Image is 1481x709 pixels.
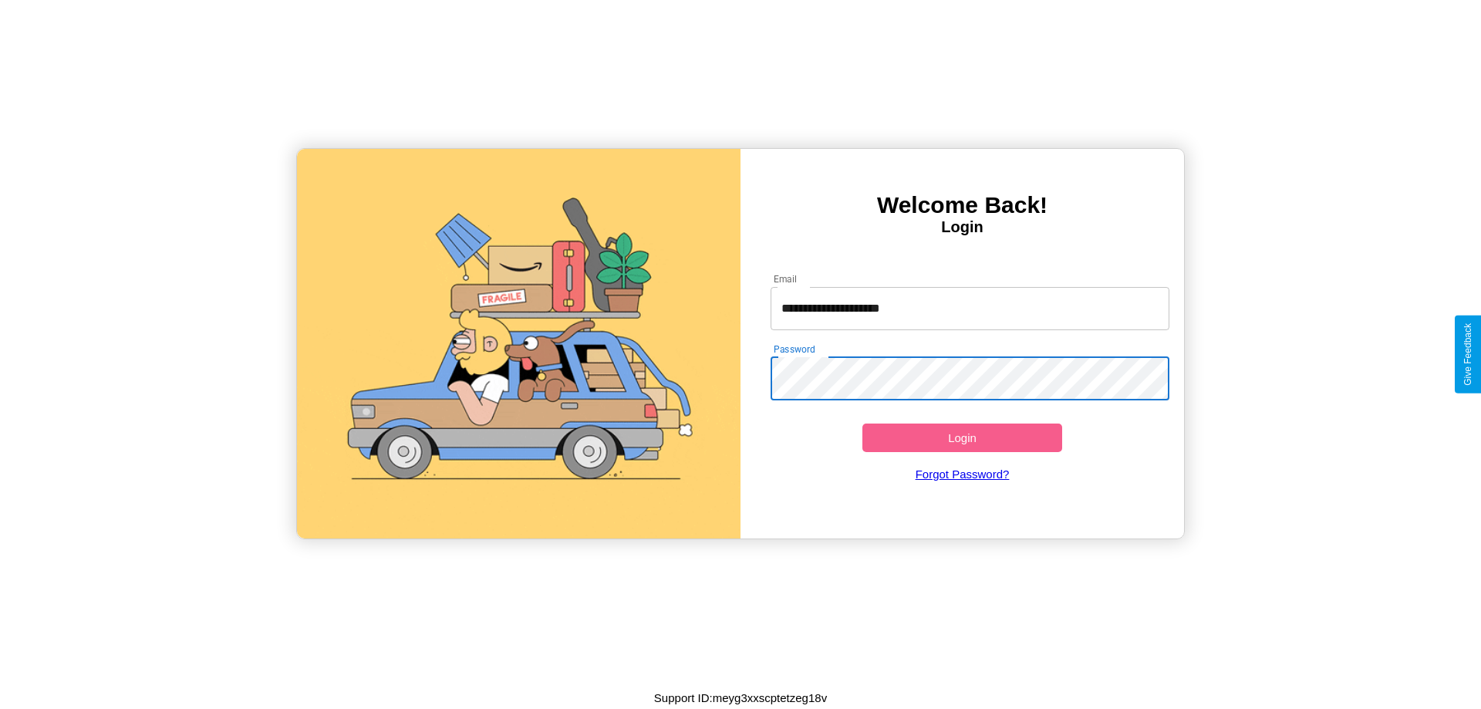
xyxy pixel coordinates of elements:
h4: Login [740,218,1184,236]
div: Give Feedback [1462,323,1473,386]
label: Password [774,343,815,356]
img: gif [297,149,740,539]
label: Email [774,272,798,285]
h3: Welcome Back! [740,192,1184,218]
button: Login [862,424,1062,452]
a: Forgot Password? [763,452,1162,496]
p: Support ID: meyg3xxscptetzeg18v [654,687,827,708]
